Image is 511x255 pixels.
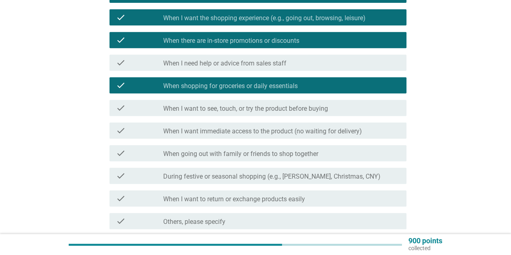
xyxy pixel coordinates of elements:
label: When I want the shopping experience (e.g., going out, browsing, leisure) [163,14,366,22]
i: check [116,80,126,90]
i: check [116,194,126,203]
label: When shopping for groceries or daily essentials [163,82,298,90]
label: When there are in-store promotions or discounts [163,37,299,45]
i: check [116,148,126,158]
label: During festive or seasonal shopping (e.g., [PERSON_NAME], Christmas, CNY) [163,173,381,181]
i: check [116,35,126,45]
i: check [116,13,126,22]
p: 900 points [408,237,442,244]
label: When going out with family or friends to shop together [163,150,318,158]
i: check [116,58,126,67]
i: check [116,126,126,135]
i: check [116,216,126,226]
i: check [116,171,126,181]
label: Others, please specify [163,218,225,226]
label: When I need help or advice from sales staff [163,59,286,67]
i: check [116,103,126,113]
label: When I want to return or exchange products easily [163,195,305,203]
label: When I want immediate access to the product (no waiting for delivery) [163,127,362,135]
label: When I want to see, touch, or try the product before buying [163,105,328,113]
p: collected [408,244,442,252]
